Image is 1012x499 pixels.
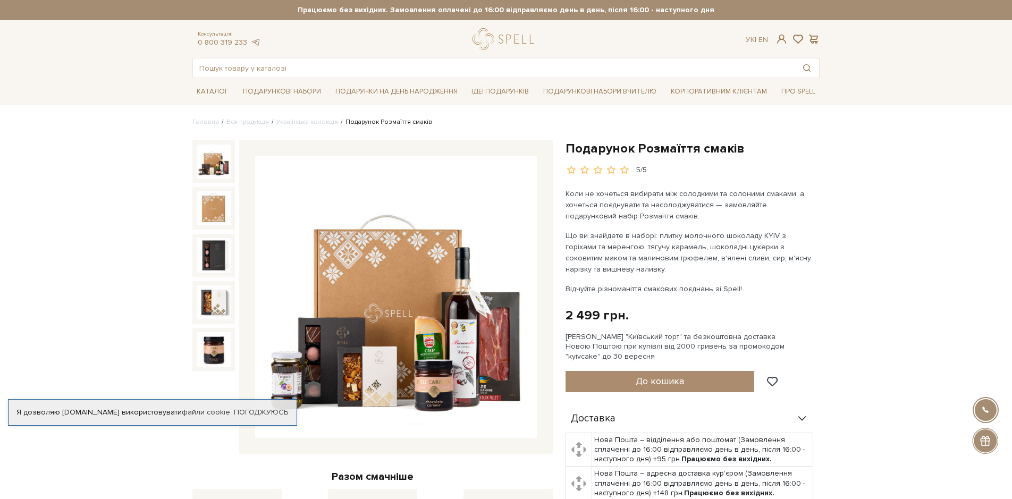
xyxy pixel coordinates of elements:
a: Погоджуюсь [234,408,288,417]
div: [PERSON_NAME] "Київський торт" та безкоштовна доставка Новою Поштою при купівлі від 2000 гривень ... [566,332,820,361]
img: Подарунок Розмаїття смаків [255,156,537,438]
a: Українська колекція [276,118,338,126]
span: До кошика [636,375,684,387]
a: Ідеї подарунків [467,83,533,100]
div: Я дозволяю [DOMAIN_NAME] використовувати [9,408,297,417]
div: Разом смачніше [192,470,553,484]
strong: Працюємо без вихідних. Замовлення оплачені до 16:00 відправляємо день в день, після 16:00 - насту... [192,5,820,15]
a: Головна [192,118,219,126]
a: Подарунки на День народження [331,83,462,100]
a: Вся продукція [226,118,269,126]
span: | [755,35,756,44]
li: Подарунок Розмаїття смаків [338,117,432,127]
a: 0 800 319 233 [198,38,247,47]
a: logo [473,28,539,50]
button: До кошика [566,371,754,392]
b: Працюємо без вихідних. [684,488,774,497]
div: 2 499 грн. [566,307,629,324]
img: Подарунок Розмаїття смаків [197,285,231,319]
b: Працюємо без вихідних. [681,454,772,463]
a: файли cookie [182,408,230,417]
a: Подарункові набори [239,83,325,100]
a: Подарункові набори Вчителю [539,82,661,100]
img: Подарунок Розмаїття смаків [197,332,231,366]
span: Консультація: [198,31,260,38]
a: telegram [250,38,260,47]
img: Подарунок Розмаїття смаків [197,145,231,179]
h1: Подарунок Розмаїття смаків [566,140,820,157]
div: 5/5 [636,165,647,175]
img: Подарунок Розмаїття смаків [197,238,231,272]
button: Пошук товару у каталозі [795,58,819,78]
input: Пошук товару у каталозі [193,58,795,78]
img: Подарунок Розмаїття смаків [197,191,231,225]
a: Корпоративним клієнтам [667,83,771,100]
p: Коли не хочеться вибирати між солодкими та солоними смаками, а хочеться поєднувати та насолоджува... [566,188,815,222]
a: En [758,35,768,44]
p: Що ви знайдете в наборі: плитку молочного шоколаду KYIV з горіхами та меренгою, тягучу карамель, ... [566,230,815,275]
div: Ук [746,35,768,45]
td: Нова Пошта – відділення або поштомат (Замовлення сплаченні до 16:00 відправляємо день в день, піс... [592,433,813,467]
span: Доставка [571,414,615,424]
a: Каталог [192,83,233,100]
p: Відчуйте різноманіття смакових поєднань зі Spell! [566,283,815,294]
a: Про Spell [777,83,820,100]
